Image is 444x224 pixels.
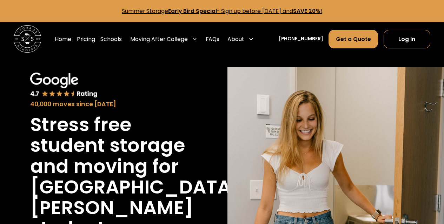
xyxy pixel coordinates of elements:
div: About [227,35,244,43]
a: Schools [100,29,122,49]
div: Moving After College [127,29,200,49]
a: FAQs [206,29,219,49]
img: Storage Scholars main logo [14,25,41,53]
strong: Early Bird Special [168,7,217,15]
a: Log In [384,30,430,48]
div: About [225,29,257,49]
h1: Stress free student storage and moving for [30,114,186,176]
a: Summer StorageEarly Bird Special- Sign up before [DATE] andSAVE 20%! [122,7,322,15]
strong: SAVE 20%! [293,7,322,15]
a: Get a Quote [329,30,378,48]
img: Google 4.7 star rating [30,73,98,98]
a: Home [55,29,71,49]
div: Moving After College [130,35,188,43]
a: Pricing [77,29,95,49]
div: 40,000 moves since [DATE] [30,100,186,109]
a: [PHONE_NUMBER] [279,35,323,43]
h1: [GEOGRAPHIC_DATA][PERSON_NAME] [30,177,240,218]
